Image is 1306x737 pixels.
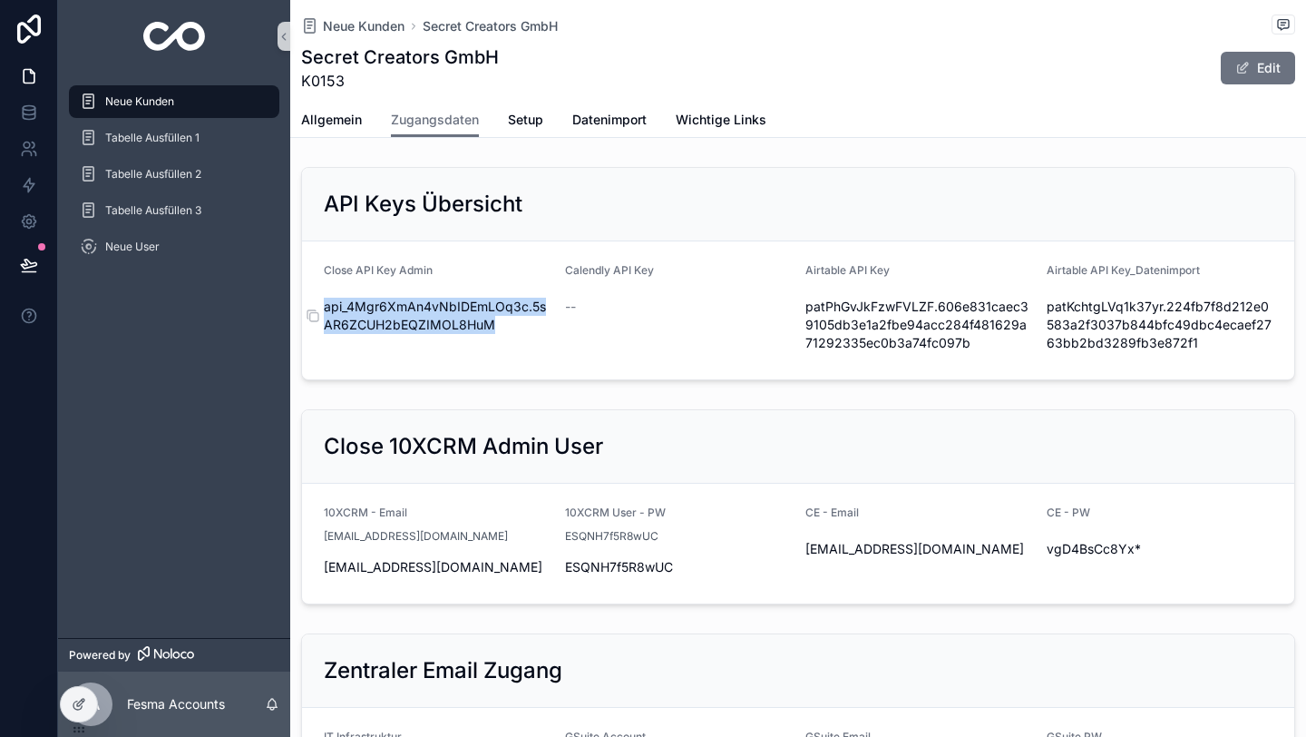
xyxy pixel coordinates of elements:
[69,158,279,191] a: Tabelle Ausfüllen 2
[565,263,654,277] span: Calendly API Key
[805,298,1032,352] span: patPhGvJkFzwFVLZF.606e831caec39105db3e1a2fbe94acc284f481629a71292335ec0b3a74fc097b
[1221,52,1295,84] button: Edit
[565,506,666,519] span: 10XCRM User - PW
[391,111,479,129] span: Zugangsdaten
[105,167,201,182] span: Tabelle Ausfüllen 2
[572,111,647,129] span: Datenimport
[676,111,766,129] span: Wichtige Links
[565,558,792,576] span: ESQNH7f5R8wUC
[301,44,499,70] h1: Secret Creators GmbH
[508,111,543,129] span: Setup
[69,85,279,118] a: Neue Kunden
[69,194,279,227] a: Tabelle Ausfüllen 3
[324,656,562,685] h2: Zentraler Email Zugang
[324,263,433,277] span: Close API Key Admin
[105,203,201,218] span: Tabelle Ausfüllen 3
[324,190,522,219] h2: API Keys Übersicht
[105,131,200,145] span: Tabelle Ausfüllen 1
[805,263,890,277] span: Airtable API Key
[301,103,362,140] a: Allgemein
[69,648,131,663] span: Powered by
[127,695,225,713] p: Fesma Accounts
[324,298,551,334] span: api_4Mgr6XmAn4vNbIDEmLOq3c.5sAR6ZCUH2bEQZIMOL8HuM
[69,231,279,263] a: Neue User
[805,506,859,519] span: CE - Email
[324,432,603,461] h2: Close 10XCRM Admin User
[1047,263,1200,277] span: Airtable API Key_Datenimport
[143,22,206,51] img: App logo
[324,529,508,544] span: [EMAIL_ADDRESS][DOMAIN_NAME]
[1047,506,1090,519] span: CE - PW
[676,103,766,140] a: Wichtige Links
[301,70,499,92] span: K0153
[1047,540,1273,558] span: vgD4BsCc8Yx*
[301,111,362,129] span: Allgemein
[324,506,407,519] span: 10XCRM - Email
[58,73,290,287] div: scrollable content
[301,17,404,35] a: Neue Kunden
[69,122,279,154] a: Tabelle Ausfüllen 1
[423,17,558,35] a: Secret Creators GmbH
[572,103,647,140] a: Datenimport
[323,17,404,35] span: Neue Kunden
[324,558,551,576] span: [EMAIL_ADDRESS][DOMAIN_NAME]
[565,529,658,544] span: ESQNH7f5R8wUC
[105,240,160,254] span: Neue User
[391,103,479,138] a: Zugangsdaten
[565,298,576,316] span: --
[805,540,1032,558] span: [EMAIL_ADDRESS][DOMAIN_NAME]
[508,103,543,140] a: Setup
[58,638,290,672] a: Powered by
[1047,298,1273,352] span: patKchtgLVq1k37yr.224fb7f8d212e0583a2f3037b844bfc49dbc4ecaef2763bb2bd3289fb3e872f1
[105,94,174,109] span: Neue Kunden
